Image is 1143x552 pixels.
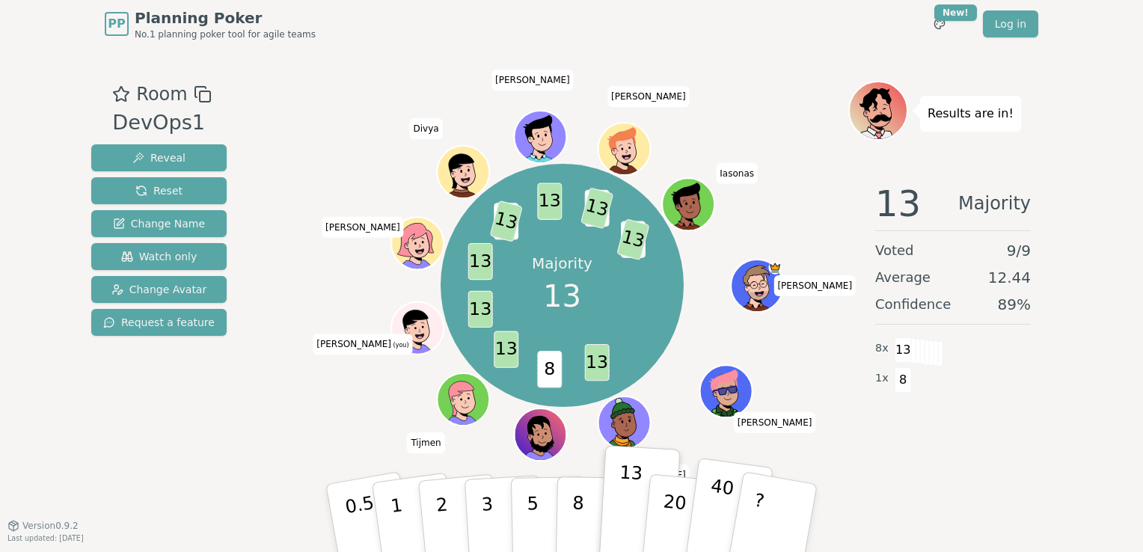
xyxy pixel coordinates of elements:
button: Watch only [91,243,227,270]
button: New! [926,10,953,37]
button: Change Avatar [91,276,227,303]
button: Request a feature [91,309,227,336]
button: Reveal [91,144,227,171]
span: 9 / 9 [1007,240,1031,261]
span: Click to change your name [773,275,856,296]
p: Majority [532,253,592,274]
span: Thijs is the host [769,261,782,275]
button: Version0.9.2 [7,520,79,532]
button: Click to change your avatar [393,303,443,352]
span: Average [875,267,931,288]
span: Click to change your name [734,411,816,432]
span: 13 [580,187,614,229]
span: Planning Poker [135,7,316,28]
span: 13 [875,185,921,221]
span: 13 [494,331,519,368]
span: 12.44 [988,267,1031,288]
span: Click to change your name [409,118,442,139]
span: Room [136,81,187,108]
span: Click to change your name [407,432,444,453]
span: Confidence [875,294,951,315]
span: 13 [490,200,524,242]
button: Reset [91,177,227,204]
button: Add as favourite [112,81,130,108]
span: Version 0.9.2 [22,520,79,532]
div: DevOps1 [112,108,211,138]
button: Change Name [91,210,227,237]
span: Request a feature [103,315,215,330]
span: No.1 planning poker tool for agile teams [135,28,316,40]
span: 13 [895,337,912,363]
span: 13 [585,344,610,381]
span: 8 [585,190,610,227]
span: Change Avatar [111,282,207,297]
span: 8 [538,351,563,387]
span: 13 [617,218,651,260]
span: Click to change your name [322,216,404,237]
span: Reset [135,183,183,198]
span: Click to change your name [607,86,690,107]
span: Click to change your name [607,464,690,485]
span: 13 [543,274,581,319]
span: 13 [538,183,563,220]
span: 1 x [875,370,889,387]
span: PP [108,15,125,33]
span: 13 [468,291,493,328]
span: 89 % [998,294,1031,315]
p: 13 [616,461,643,544]
span: Change Name [113,216,205,231]
span: (you) [391,342,409,349]
span: 8 [621,221,646,258]
span: Click to change your name [313,334,412,355]
p: Results are in! [928,103,1014,124]
span: Reveal [132,150,186,165]
div: New! [934,4,977,21]
span: Click to change your name [491,70,574,91]
span: Majority [958,185,1031,221]
span: Click to change your name [716,163,758,184]
span: 8 x [875,340,889,357]
a: Log in [983,10,1038,37]
span: 8 [494,203,519,239]
a: PPPlanning PokerNo.1 planning poker tool for agile teams [105,7,316,40]
span: 8 [895,367,912,393]
span: 13 [468,243,493,280]
span: Voted [875,240,914,261]
span: Watch only [121,249,197,264]
span: Last updated: [DATE] [7,534,84,542]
